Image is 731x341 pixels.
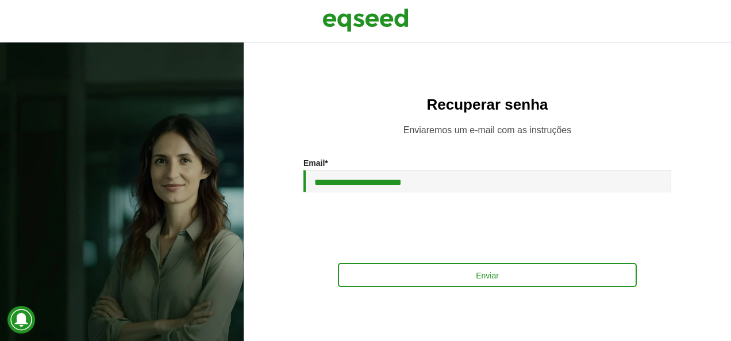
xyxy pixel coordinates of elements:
h2: Recuperar senha [267,96,708,113]
label: Email [303,159,328,167]
button: Enviar [338,263,637,287]
img: EqSeed Logo [322,6,409,34]
p: Enviaremos um e-mail com as instruções [267,125,708,135]
span: Este campo é obrigatório. [325,158,328,168]
iframe: reCAPTCHA [400,204,575,249]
